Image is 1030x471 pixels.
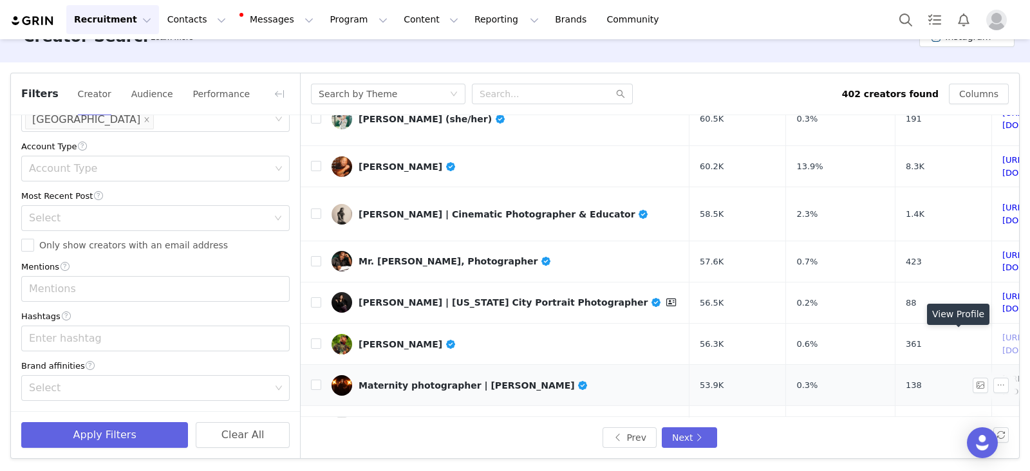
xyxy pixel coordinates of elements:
[34,240,233,250] span: Only show creators with an email address
[603,427,657,448] button: Prev
[599,5,673,34] a: Community
[547,5,598,34] a: Brands
[196,422,290,448] button: Clear All
[131,84,174,104] button: Audience
[949,84,1009,104] button: Columns
[359,162,456,172] div: [PERSON_NAME]
[396,5,466,34] button: Content
[332,292,679,313] a: [PERSON_NAME] | [US_STATE] City Portrait Photographer
[29,382,270,394] div: Select
[906,379,922,392] span: 138
[979,10,1020,30] button: Profile
[700,338,724,351] span: 56.3K
[21,309,290,323] div: Hashtags
[842,88,939,101] div: 402 creators found
[796,113,818,125] span: 0.3%
[906,338,922,351] span: 361
[796,255,818,268] span: 0.7%
[359,256,552,266] div: Mr. [PERSON_NAME], Photographer
[359,339,456,349] div: [PERSON_NAME]
[234,5,321,34] button: Messages
[32,109,140,130] div: [GEOGRAPHIC_DATA]
[950,5,978,34] button: Notifications
[332,375,679,396] a: Maternity photographer | [PERSON_NAME]
[29,212,268,225] div: Select
[332,251,679,272] a: Mr. [PERSON_NAME], Photographer
[275,165,283,174] i: icon: down
[29,332,270,345] div: Enter hashtag
[796,297,818,309] span: 0.2%
[332,204,352,225] img: v2
[796,160,823,173] span: 13.9%
[332,334,352,355] img: v2
[359,380,588,391] div: Maternity photographer | [PERSON_NAME]
[10,15,55,27] img: grin logo
[700,113,724,125] span: 60.5K
[906,113,922,125] span: 191
[700,208,724,221] span: 58.5K
[274,214,282,223] i: icon: down
[892,5,920,34] button: Search
[29,162,270,175] div: Account Type
[796,338,818,351] span: 0.6%
[359,295,679,310] div: [PERSON_NAME] | [US_STATE] City Portrait Photographer
[192,84,250,104] button: Performance
[29,282,270,295] div: Mentions
[906,208,924,221] span: 1.4K
[21,422,188,448] button: Apply Filters
[796,208,818,221] span: 2.3%
[322,5,395,34] button: Program
[332,251,352,272] img: v2
[796,379,818,392] span: 0.3%
[332,334,679,355] a: [PERSON_NAME]
[359,114,506,124] div: [PERSON_NAME] (she/her)
[700,379,724,392] span: 53.9K
[700,255,724,268] span: 57.6K
[21,86,59,102] span: Filters
[906,297,917,309] span: 88
[21,189,290,203] div: Most Recent Post
[967,427,998,458] div: Open Intercom Messenger
[359,209,649,219] div: [PERSON_NAME] | Cinematic Photographer & Educator
[332,204,679,225] a: [PERSON_NAME] | Cinematic Photographer & Educator
[332,109,679,129] a: [PERSON_NAME] (she/her)
[332,375,352,396] img: v2
[332,109,352,129] img: v2
[21,260,290,273] div: Mentions
[472,84,633,104] input: Search...
[77,84,112,104] button: Creator
[906,255,922,268] span: 423
[616,89,625,98] i: icon: search
[25,109,154,129] li: United States
[66,5,159,34] button: Recruitment
[662,427,717,448] button: Next
[921,5,949,34] a: Tasks
[700,297,724,309] span: 56.5K
[450,90,458,99] i: icon: down
[21,359,290,373] div: Brand affinities
[986,10,1007,30] img: placeholder-profile.jpg
[906,160,924,173] span: 8.3K
[332,156,679,177] a: [PERSON_NAME]
[21,140,290,153] div: Account Type
[144,116,150,124] i: icon: close
[275,384,283,393] i: icon: down
[332,156,352,177] img: v2
[467,5,547,34] button: Reporting
[319,84,397,104] div: Search by Theme
[332,292,352,313] img: v2
[700,160,724,173] span: 60.2K
[927,304,989,325] div: View Profile
[160,5,234,34] button: Contacts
